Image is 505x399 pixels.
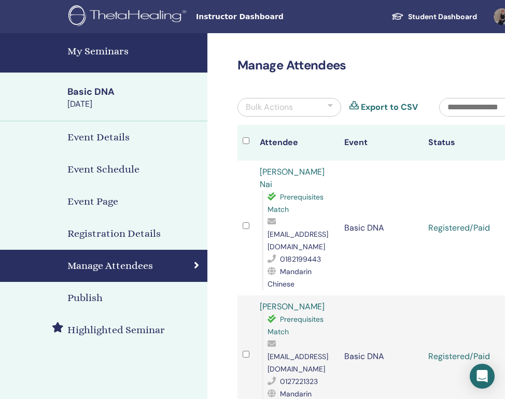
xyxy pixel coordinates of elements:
a: [PERSON_NAME] [260,301,325,312]
h4: Highlighted Seminar [67,322,165,338]
div: Basic DNA [67,85,201,98]
h4: Event Page [67,194,118,209]
h4: Registration Details [67,226,161,241]
span: Prerequisites Match [268,192,324,214]
span: Prerequisites Match [268,315,324,336]
span: Instructor Dashboard [196,11,352,22]
h4: My Seminars [67,44,201,59]
span: 0127221323 [280,377,318,386]
h4: Event Details [67,130,130,145]
a: [PERSON_NAME] Nai [260,166,325,190]
th: Attendee [255,125,339,161]
h4: Event Schedule [67,162,139,177]
div: Bulk Actions [246,101,293,113]
a: Export to CSV [361,101,418,113]
a: Basic DNA[DATE] [61,85,207,110]
img: graduation-cap-white.svg [391,12,404,21]
span: [EMAIL_ADDRESS][DOMAIN_NAME] [268,230,328,251]
span: 0182199443 [280,254,321,264]
span: [EMAIL_ADDRESS][DOMAIN_NAME] [268,352,328,374]
img: logo.png [68,5,190,28]
a: Student Dashboard [383,7,485,26]
div: Open Intercom Messenger [470,364,495,389]
h4: Publish [67,290,103,306]
span: Mandarin Chinese [268,267,312,289]
td: Basic DNA [339,161,424,295]
div: [DATE] [67,98,201,110]
h4: Manage Attendees [67,258,153,274]
th: Event [339,125,424,161]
